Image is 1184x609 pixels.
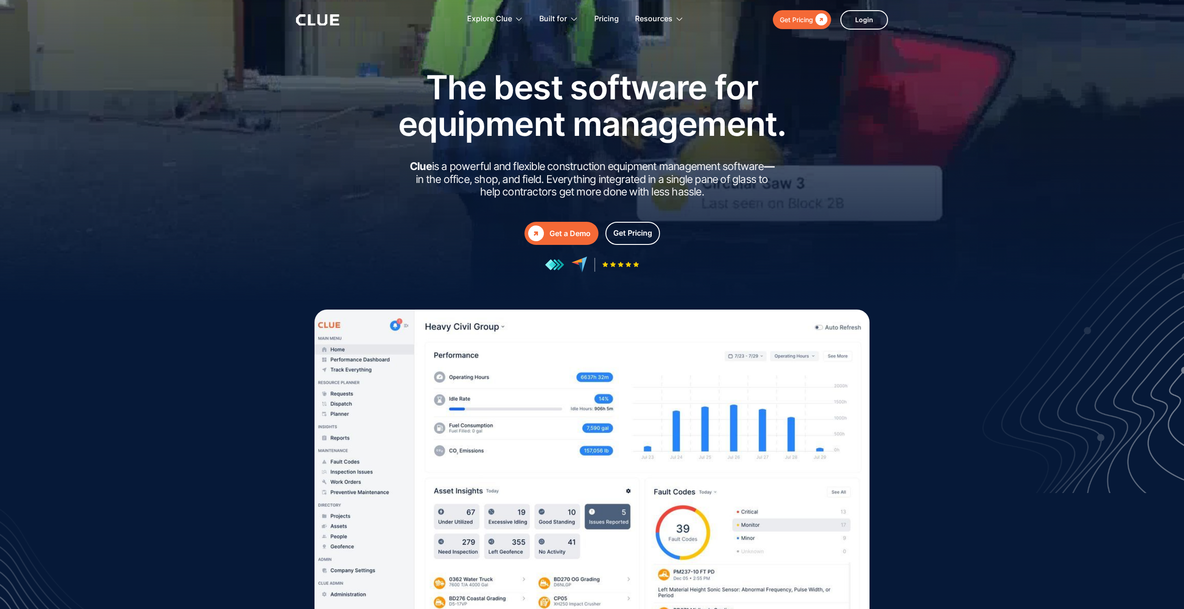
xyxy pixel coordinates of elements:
div: Resources [635,5,684,34]
div:  [813,14,827,25]
h2: is a powerful and flexible construction equipment management software in the office, shop, and fi... [407,160,777,199]
img: reviews at capterra [571,256,587,273]
div: Built for [539,5,578,34]
div: Built for [539,5,567,34]
div: Explore Clue [467,5,523,34]
div: Get a Demo [549,228,591,239]
div: Resources [635,5,672,34]
strong: Clue [410,160,432,173]
h1: The best software for equipment management. [384,69,800,142]
img: reviews at getapp [545,259,564,271]
div: Get Pricing [780,14,813,25]
strong: — [764,160,774,173]
a: Get Pricing [773,10,831,29]
div: Explore Clue [467,5,512,34]
img: Design for fleet management software [980,219,1184,493]
a: Pricing [594,5,619,34]
a: Get Pricing [605,222,660,245]
a: Login [840,10,888,30]
div: Get Pricing [613,227,652,239]
a: Get a Demo [524,222,598,245]
iframe: Chat Widget [1138,565,1184,609]
div:  [528,225,544,241]
img: Five-star rating icon [602,262,639,268]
